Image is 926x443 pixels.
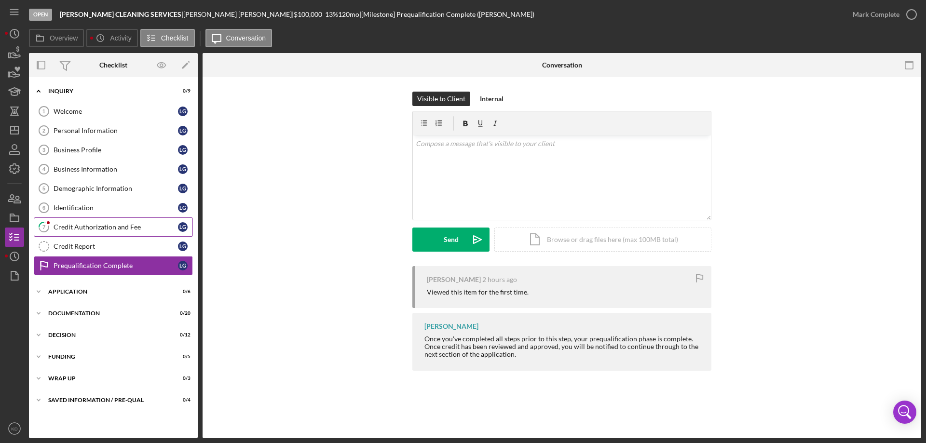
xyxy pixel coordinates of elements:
tspan: 7 [42,224,46,230]
a: Credit ReportLG [34,237,193,256]
a: 6IdentificationLG [34,198,193,217]
div: Identification [54,204,178,212]
text: KD [11,426,17,431]
label: Checklist [161,34,189,42]
button: KD [5,419,24,438]
a: 2Personal InformationLG [34,121,193,140]
div: L G [178,145,188,155]
div: Credit Authorization and Fee [54,223,178,231]
a: 7Credit Authorization and FeeLG [34,217,193,237]
tspan: 4 [42,166,46,172]
div: Open [29,9,52,21]
a: Prequalification CompleteLG [34,256,193,275]
div: Welcome [54,107,178,115]
div: L G [178,184,188,193]
div: [PERSON_NAME] [424,322,478,330]
div: 0 / 12 [173,332,191,338]
div: 13 % [325,11,338,18]
div: Conversation [542,61,582,69]
div: Send [444,228,459,252]
button: Visible to Client [412,92,470,106]
div: Credit Report [54,242,178,250]
div: | [Milestone] Prequalification Complete ([PERSON_NAME]) [359,11,534,18]
div: Business Information [54,165,178,173]
label: Activity [110,34,131,42]
div: Inquiry [48,88,166,94]
div: L G [178,126,188,135]
div: 0 / 9 [173,88,191,94]
div: Business Profile [54,146,178,154]
div: L G [178,261,188,270]
div: 0 / 4 [173,397,191,403]
button: Conversation [205,29,272,47]
div: Open Intercom Messenger [893,401,916,424]
div: | [60,11,183,18]
time: 2025-09-09 17:05 [482,276,517,283]
tspan: 5 [42,186,45,191]
div: 0 / 3 [173,376,191,381]
tspan: 1 [42,108,45,114]
div: Documentation [48,310,166,316]
div: L G [178,222,188,232]
div: Internal [480,92,504,106]
a: 5Demographic InformationLG [34,179,193,198]
div: 0 / 20 [173,310,191,316]
tspan: 3 [42,147,45,153]
div: Funding [48,354,166,360]
div: Saved Information / Pre-Qual [48,397,166,403]
button: Activity [86,29,137,47]
div: L G [178,107,188,116]
div: Visible to Client [417,92,465,106]
div: Decision [48,332,166,338]
a: 4Business InformationLG [34,160,193,179]
label: Conversation [226,34,266,42]
tspan: 2 [42,128,45,134]
button: Checklist [140,29,195,47]
div: 0 / 5 [173,354,191,360]
button: Internal [475,92,508,106]
div: Prequalification Complete [54,262,178,269]
div: Mark Complete [853,5,899,24]
div: [PERSON_NAME] [427,276,481,283]
div: Checklist [99,61,127,69]
label: Overview [50,34,78,42]
span: $100,000 [294,10,322,18]
div: L G [178,203,188,213]
div: Viewed this item for the first time. [427,288,529,296]
button: Send [412,228,490,252]
div: L G [178,164,188,174]
div: Application [48,289,166,295]
div: L G [178,242,188,251]
div: Demographic Information [54,185,178,192]
button: Overview [29,29,84,47]
div: Wrap up [48,376,166,381]
b: [PERSON_NAME] CLEANING SERVICES [60,10,181,18]
a: 3Business ProfileLG [34,140,193,160]
button: Mark Complete [843,5,921,24]
div: 120 mo [338,11,359,18]
tspan: 6 [42,205,45,211]
div: Once you've completed all steps prior to this step, your prequalification phase is complete. Once... [424,335,702,358]
a: 1WelcomeLG [34,102,193,121]
div: Personal Information [54,127,178,134]
div: 0 / 6 [173,289,191,295]
div: [PERSON_NAME] [PERSON_NAME] | [183,11,294,18]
